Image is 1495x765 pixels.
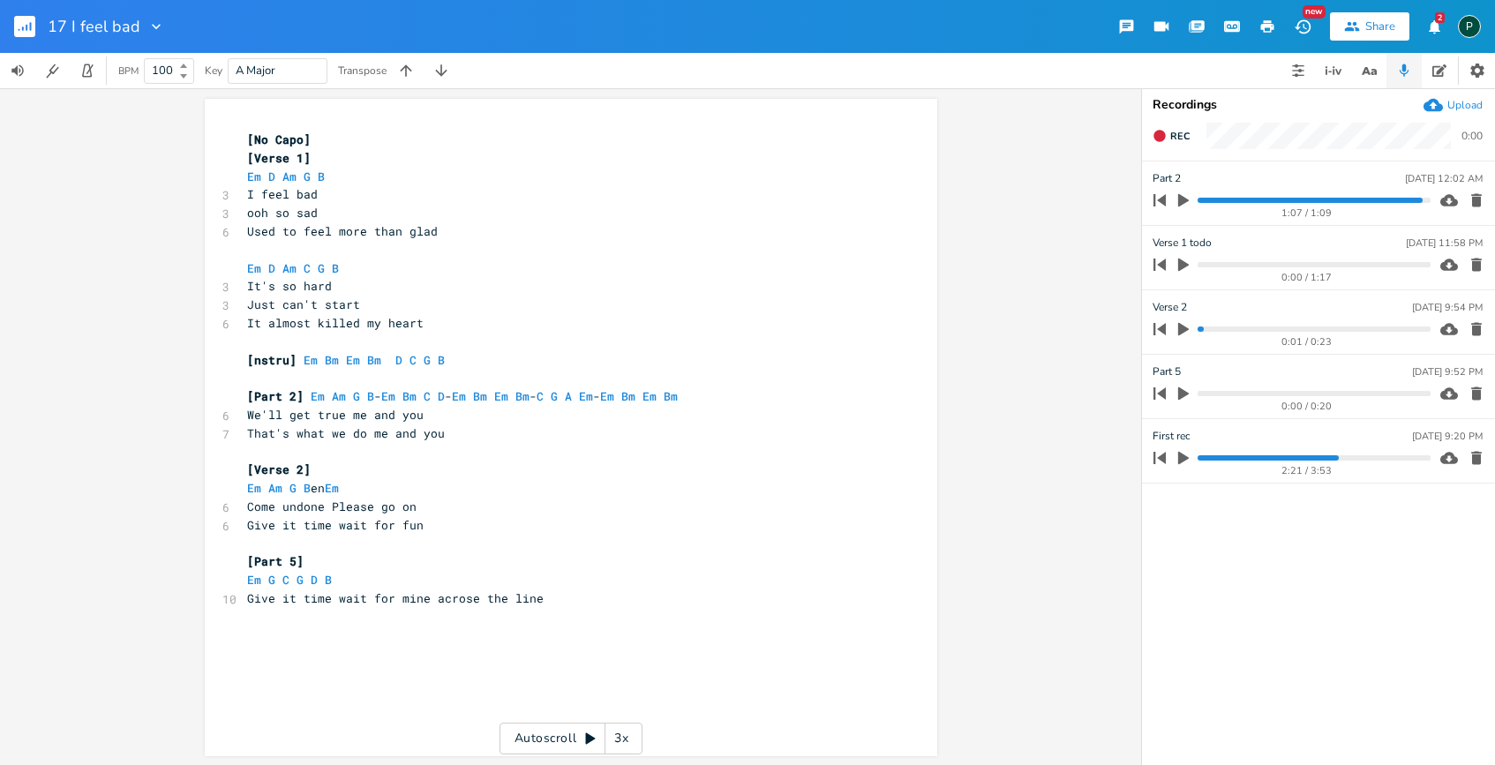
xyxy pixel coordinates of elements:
span: Bm [402,388,417,404]
span: D [268,260,275,276]
span: Em [311,388,325,404]
span: Part 5 [1153,364,1181,380]
div: Transpose [338,65,387,76]
div: Piepo [1458,15,1481,38]
button: New [1285,11,1320,42]
div: 0:01 / 0:23 [1183,337,1431,347]
span: 17 I feel bad [48,19,140,34]
div: [DATE] 11:58 PM [1406,238,1483,248]
span: Am [332,388,346,404]
div: [DATE] 9:20 PM [1412,431,1483,441]
span: A [565,388,572,404]
div: Key [205,65,222,76]
div: New [1303,5,1326,19]
span: Em [247,169,261,184]
span: Em [642,388,657,404]
span: B [325,572,332,588]
span: Em [381,388,395,404]
span: G [318,260,325,276]
span: Em [325,480,339,496]
span: I feel bad [247,186,318,202]
span: Em [304,352,318,368]
span: Bm [664,388,678,404]
div: Share [1365,19,1395,34]
div: [DATE] 12:02 AM [1405,174,1483,184]
div: Autoscroll [500,723,642,754]
span: D [395,352,402,368]
span: [No Capo] [247,131,311,147]
span: Am [282,260,297,276]
div: 2 [1435,12,1445,23]
span: Em [247,572,261,588]
span: It's so hard [247,278,332,294]
span: [Verse 1] [247,150,311,166]
span: Give it time wait for fun [247,517,424,533]
span: Em [247,480,261,496]
span: Bm [515,388,530,404]
span: G [353,388,360,404]
span: B [367,388,374,404]
span: B [332,260,339,276]
span: Em [600,388,614,404]
span: Am [282,169,297,184]
span: Rec [1170,130,1190,143]
span: G [297,572,304,588]
span: C [537,388,544,404]
span: [Part 5] [247,553,304,569]
span: Bm [367,352,381,368]
span: C [282,572,289,588]
span: Bm [473,388,487,404]
span: G [268,572,275,588]
span: C [424,388,431,404]
span: That's what we do me and you [247,425,445,441]
span: Bm [325,352,339,368]
div: BPM [118,66,139,76]
span: Em [494,388,508,404]
span: C [304,260,311,276]
div: Recordings [1153,99,1484,111]
span: B [438,352,445,368]
span: [nstru] [247,352,297,368]
div: 0:00 [1461,131,1483,141]
span: Just can't start [247,296,360,312]
span: A Major [236,63,275,79]
div: 3x [605,723,637,754]
span: C [409,352,417,368]
span: - - - - [247,388,692,404]
span: Em [247,260,261,276]
span: Em [346,352,360,368]
span: Bm [621,388,635,404]
button: Share [1330,12,1409,41]
span: G [424,352,431,368]
span: Used to feel more than glad [247,223,438,239]
button: P [1458,6,1481,47]
div: 0:00 / 1:17 [1183,273,1431,282]
div: 2:21 / 3:53 [1183,466,1431,476]
span: D [438,388,445,404]
div: [DATE] 9:52 PM [1412,367,1483,377]
span: en [247,480,346,496]
span: Give it time wait for mine acrose the line [247,590,544,606]
span: We'll get true me and you [247,407,424,423]
div: [DATE] 9:54 PM [1412,303,1483,312]
span: D [268,169,275,184]
span: D [311,572,318,588]
div: 1:07 / 1:09 [1183,208,1431,218]
span: First rec [1153,428,1191,445]
span: Verse 1 todo [1153,235,1212,251]
span: G [289,480,297,496]
span: It almost killed my heart [247,315,424,331]
span: [Part 2] [247,388,304,404]
span: Em [452,388,466,404]
div: 0:00 / 0:20 [1183,401,1431,411]
span: ooh so sad [247,205,318,221]
span: B [304,480,311,496]
span: Come undone Please go on [247,499,417,514]
div: Upload [1447,98,1483,112]
span: Am [268,480,282,496]
span: G [304,169,311,184]
span: B [318,169,325,184]
span: Verse 2 [1153,299,1187,316]
button: Rec [1146,122,1197,150]
span: G [551,388,558,404]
